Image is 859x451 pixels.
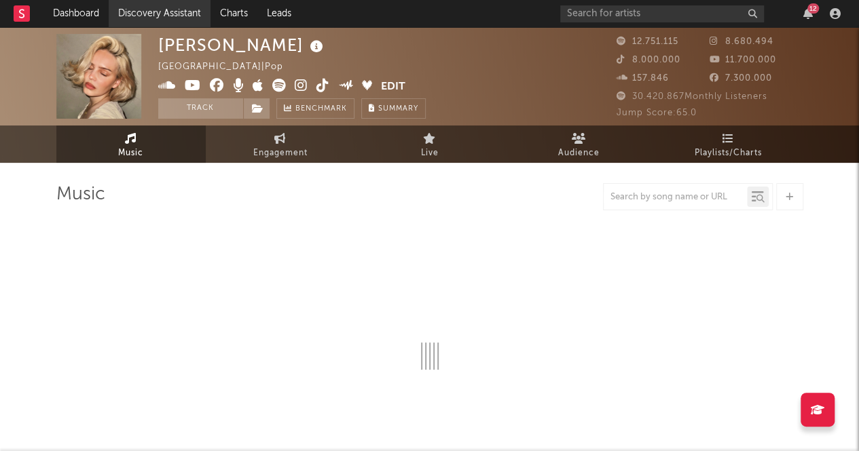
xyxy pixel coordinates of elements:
[361,98,426,119] button: Summary
[276,98,354,119] a: Benchmark
[253,145,308,161] span: Engagement
[560,5,764,22] input: Search for artists
[355,125,505,163] a: Live
[158,34,327,56] div: [PERSON_NAME]
[710,37,773,46] span: 8.680.494
[378,105,418,113] span: Summary
[617,37,678,46] span: 12.751.115
[695,145,762,161] span: Playlists/Charts
[604,192,747,203] input: Search by song name or URL
[505,125,654,163] a: Audience
[118,145,143,161] span: Music
[807,3,819,14] div: 12
[158,59,299,75] div: [GEOGRAPHIC_DATA] | Pop
[617,109,697,117] span: Jump Score: 65.0
[421,145,439,161] span: Live
[558,145,600,161] span: Audience
[617,56,680,64] span: 8.000.000
[158,98,243,119] button: Track
[617,92,767,101] span: 30.420.867 Monthly Listeners
[654,125,803,163] a: Playlists/Charts
[617,74,669,83] span: 157.846
[381,79,405,96] button: Edit
[710,74,772,83] span: 7.300.000
[56,125,206,163] a: Music
[206,125,355,163] a: Engagement
[710,56,776,64] span: 11.700.000
[295,101,347,117] span: Benchmark
[803,8,813,19] button: 12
